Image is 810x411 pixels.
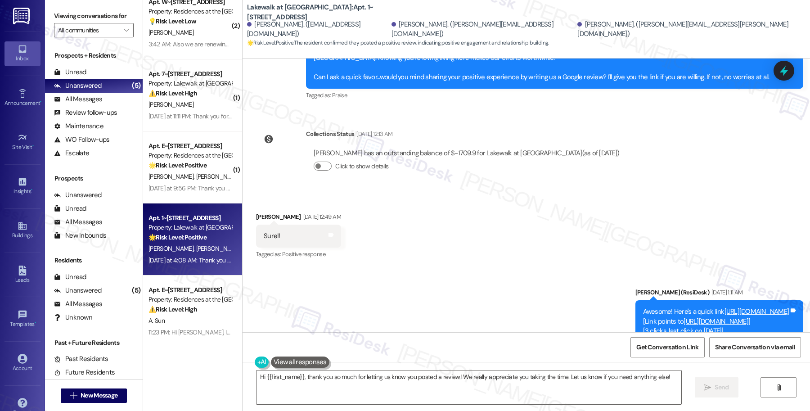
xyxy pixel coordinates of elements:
[148,213,232,223] div: Apt. 1~[STREET_ADDRESS]
[130,79,143,93] div: (5)
[709,288,743,297] div: [DATE] 1:11 AM
[577,20,803,39] div: [PERSON_NAME]. ([PERSON_NAME][EMAIL_ADDRESS][PERSON_NAME][DOMAIN_NAME])
[45,256,143,265] div: Residents
[45,174,143,183] div: Prospects
[4,307,40,331] a: Templates •
[724,307,789,316] a: [URL][DOMAIN_NAME]
[148,28,193,36] span: [PERSON_NAME]
[70,392,77,399] i: 
[45,51,143,60] div: Prospects + Residents
[4,41,40,66] a: Inbox
[354,129,392,139] div: [DATE] 12:13 AM
[148,172,196,181] span: [PERSON_NAME]
[148,141,232,151] div: Apt. E~[STREET_ADDRESS]
[4,130,40,154] a: Site Visit •
[306,89,803,102] div: Tagged as:
[704,384,711,391] i: 
[148,100,193,108] span: [PERSON_NAME]
[148,40,513,48] div: 3:42 AM: Also we are renewing our lease again, can we exchange our door deadbolt for a number pad...
[148,151,232,160] div: Property: Residences at the [GEOGRAPHIC_DATA]
[32,143,34,149] span: •
[54,231,106,240] div: New Inbounds
[54,9,134,23] label: Viewing conversations for
[54,190,102,200] div: Unanswered
[247,38,549,48] span: : The resident confirmed they posted a positive review, indicating positive engagement and relati...
[148,79,232,88] div: Property: Lakewalk at [GEOGRAPHIC_DATA]
[684,317,748,326] a: [URL][DOMAIN_NAME]
[4,174,40,199] a: Insights •
[54,368,115,377] div: Future Residents
[54,272,86,282] div: Unread
[148,316,165,325] span: A. Sun
[264,231,280,241] div: Sure!!
[148,305,197,313] strong: ⚠️ Risk Level: High
[335,162,388,171] label: Click to show details
[58,23,119,37] input: All communities
[54,204,86,213] div: Unread
[256,212,341,225] div: [PERSON_NAME]
[61,388,127,403] button: New Message
[643,307,789,336] div: Awesome! Here's a quick link [Link points to ] [3 clicks, last click on [DATE]]
[332,91,347,99] span: Praise
[54,299,102,309] div: All Messages
[148,223,232,232] div: Property: Lakewalk at [GEOGRAPHIC_DATA]
[247,20,389,39] div: [PERSON_NAME]. ([EMAIL_ADDRESS][DOMAIN_NAME])
[306,129,354,139] div: Collections Status
[148,244,196,253] span: [PERSON_NAME]
[148,112,696,120] div: [DATE] at 11:11 PM: Thank you for your message. Our offices are currently closed, but we will con...
[148,17,196,25] strong: 💡 Risk Level: Low
[148,256,702,264] div: [DATE] at 4:08 AM: Thank you for your message. Our offices are currently closed, but we will cont...
[4,351,40,375] a: Account
[148,184,701,192] div: [DATE] at 9:56 PM: Thank you for your message. Our offices are currently closed, but we will cont...
[391,20,576,39] div: [PERSON_NAME]. ([PERSON_NAME][EMAIL_ADDRESS][DOMAIN_NAME])
[130,284,143,298] div: (5)
[31,187,32,193] span: •
[148,89,197,97] strong: ⚠️ Risk Level: High
[148,161,207,169] strong: 🌟 Risk Level: Positive
[282,250,325,258] span: Positive response
[40,99,41,105] span: •
[196,172,241,181] span: [PERSON_NAME]
[247,3,427,22] b: Lakewalk at [GEOGRAPHIC_DATA]: Apt. 1~[STREET_ADDRESS]
[314,44,789,82] div: Hi [PERSON_NAME], [PERSON_NAME] and [PERSON_NAME], that's wonderful to hear! We're so glad you're...
[54,286,102,295] div: Unanswered
[54,217,102,227] div: All Messages
[715,343,795,352] span: Share Conversation via email
[636,343,698,352] span: Get Conversation Link
[45,338,143,348] div: Past + Future Residents
[314,149,619,158] div: [PERSON_NAME] has an outstanding balance of $-1709.9 for Lakewalk at [GEOGRAPHIC_DATA] (as of [DA...
[54,149,89,158] div: Escalate
[4,263,40,287] a: Leads
[301,212,341,221] div: [DATE] 12:49 AM
[695,377,738,397] button: Send
[4,218,40,243] a: Buildings
[630,337,704,357] button: Get Conversation Link
[715,383,729,392] span: Send
[148,69,232,79] div: Apt. 7~[STREET_ADDRESS]
[54,108,117,117] div: Review follow-ups
[148,295,232,304] div: Property: Residences at the [GEOGRAPHIC_DATA]
[54,354,108,364] div: Past Residents
[256,370,681,404] textarea: Hi {{first_name}}, thank you so much for letting us know you posted a review! We really appreciat...
[54,122,103,131] div: Maintenance
[247,39,293,46] strong: 🌟 Risk Level: Positive
[256,248,341,261] div: Tagged as:
[54,68,86,77] div: Unread
[54,313,92,322] div: Unknown
[635,288,804,300] div: [PERSON_NAME] (ResiDesk)
[148,7,232,16] div: Property: Residences at the [GEOGRAPHIC_DATA]
[35,320,36,326] span: •
[54,95,102,104] div: All Messages
[775,384,782,391] i: 
[148,233,207,241] strong: 🌟 Risk Level: Positive
[148,285,232,295] div: Apt. E~[STREET_ADDRESS]
[124,27,129,34] i: 
[54,135,109,145] div: WO Follow-ups
[81,391,117,400] span: New Message
[709,337,801,357] button: Share Conversation via email
[13,8,31,24] img: ResiDesk Logo
[148,328,520,336] div: 11:23 PM: Hi [PERSON_NAME], I understand the dripping is an ongoing issue. Have you noticed a pat...
[196,244,244,253] span: [PERSON_NAME]
[54,81,102,90] div: Unanswered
